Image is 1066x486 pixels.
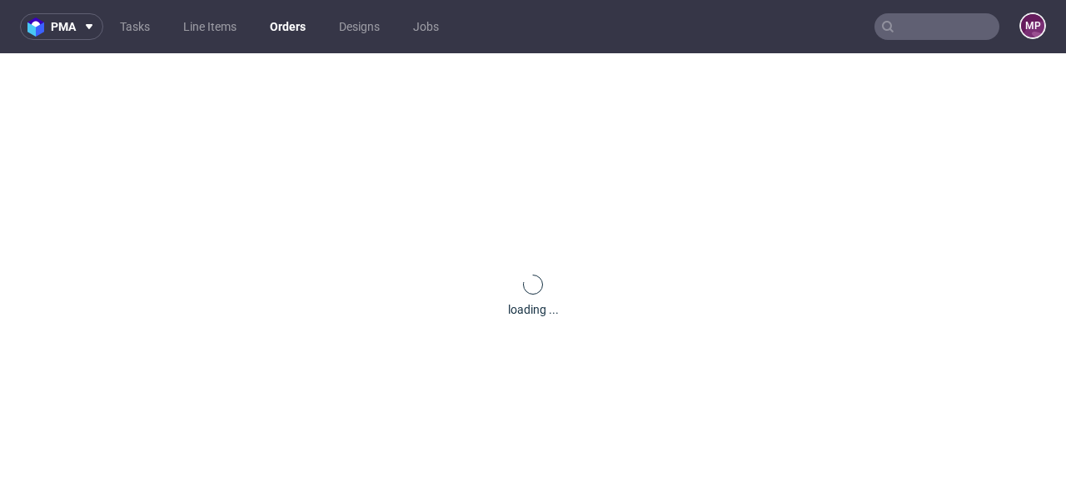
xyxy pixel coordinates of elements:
a: Designs [329,13,390,40]
img: logo [27,17,51,37]
a: Tasks [110,13,160,40]
a: Orders [260,13,316,40]
span: pma [51,21,76,32]
button: pma [20,13,103,40]
a: Line Items [173,13,247,40]
figcaption: MP [1021,14,1044,37]
a: Jobs [403,13,449,40]
div: loading ... [508,301,559,318]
